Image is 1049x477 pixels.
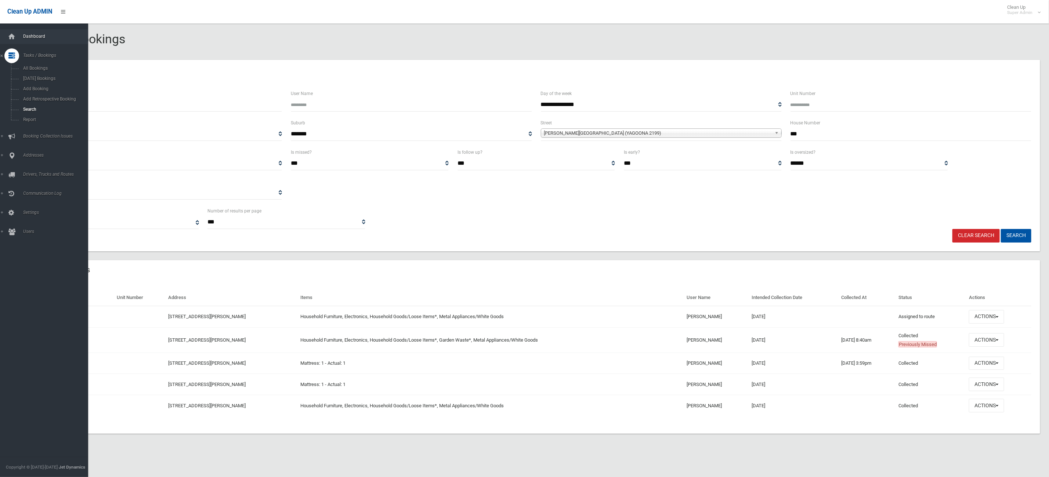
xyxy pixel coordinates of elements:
[966,290,1031,306] th: Actions
[684,290,749,306] th: User Name
[749,327,839,353] td: [DATE]
[21,172,97,177] span: Drivers, Trucks and Routes
[749,290,839,306] th: Intended Collection Date
[684,374,749,395] td: [PERSON_NAME]
[21,191,97,196] span: Communication Log
[297,395,684,416] td: Household Furniture, Electronics, Household Goods/Loose Items*, Metal Appliances/White Goods
[684,327,749,353] td: [PERSON_NAME]
[839,353,896,374] td: [DATE] 3:59pm
[168,403,246,408] a: [STREET_ADDRESS][PERSON_NAME]
[297,290,684,306] th: Items
[684,306,749,327] td: [PERSON_NAME]
[1001,229,1031,243] button: Search
[291,148,312,156] label: Is missed?
[291,90,313,98] label: User Name
[21,107,90,112] span: Search
[168,314,246,319] a: [STREET_ADDRESS][PERSON_NAME]
[896,395,966,416] td: Collected
[21,134,97,139] span: Booking Collection Issues
[297,353,684,374] td: Mattress: 1 - Actual: 1
[969,310,1004,324] button: Actions
[969,333,1004,347] button: Actions
[839,327,896,353] td: [DATE] 8:40am
[168,337,246,343] a: [STREET_ADDRESS][PERSON_NAME]
[297,306,684,327] td: Household Furniture, Electronics, Household Goods/Loose Items*, Metal Appliances/White Goods
[21,153,97,158] span: Addresses
[952,229,1000,243] a: Clear Search
[896,290,966,306] th: Status
[898,341,937,347] span: Previously Missed
[839,290,896,306] th: Collected At
[1007,10,1032,15] small: Super Admin
[1003,4,1040,15] span: Clean Up
[749,353,839,374] td: [DATE]
[297,327,684,353] td: Household Furniture, Electronics, Household Goods/Loose Items*, Garden Waste*, Metal Appliances/W...
[208,207,262,215] label: Number of results per page
[168,360,246,366] a: [STREET_ADDRESS][PERSON_NAME]
[21,117,90,122] span: Report
[969,399,1004,412] button: Actions
[541,90,572,98] label: Day of the week
[541,119,552,127] label: Street
[457,148,482,156] label: Is follow up?
[21,229,97,234] span: Users
[791,90,816,98] label: Unit Number
[21,76,90,81] span: [DATE] Bookings
[21,210,97,215] span: Settings
[896,374,966,395] td: Collected
[749,306,839,327] td: [DATE]
[168,382,246,387] a: [STREET_ADDRESS][PERSON_NAME]
[896,306,966,327] td: Assigned to route
[21,34,97,39] span: Dashboard
[6,465,58,470] span: Copyright © [DATE]-[DATE]
[749,374,839,395] td: [DATE]
[896,327,966,353] td: Collected
[297,374,684,395] td: Mattress: 1 - Actual: 1
[7,8,52,15] span: Clean Up ADMIN
[21,66,90,71] span: All Bookings
[684,353,749,374] td: [PERSON_NAME]
[791,119,821,127] label: House Number
[21,97,90,102] span: Add Retrospective Booking
[544,129,772,138] span: [PERSON_NAME][GEOGRAPHIC_DATA] (YAGOONA 2199)
[624,148,640,156] label: Is early?
[114,290,165,306] th: Unit Number
[59,465,85,470] strong: Jet Dynamics
[291,119,305,127] label: Suburb
[165,290,297,306] th: Address
[749,395,839,416] td: [DATE]
[21,86,90,91] span: Add Booking
[684,395,749,416] td: [PERSON_NAME]
[791,148,816,156] label: Is oversized?
[21,53,97,58] span: Tasks / Bookings
[896,353,966,374] td: Collected
[969,378,1004,391] button: Actions
[969,357,1004,370] button: Actions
